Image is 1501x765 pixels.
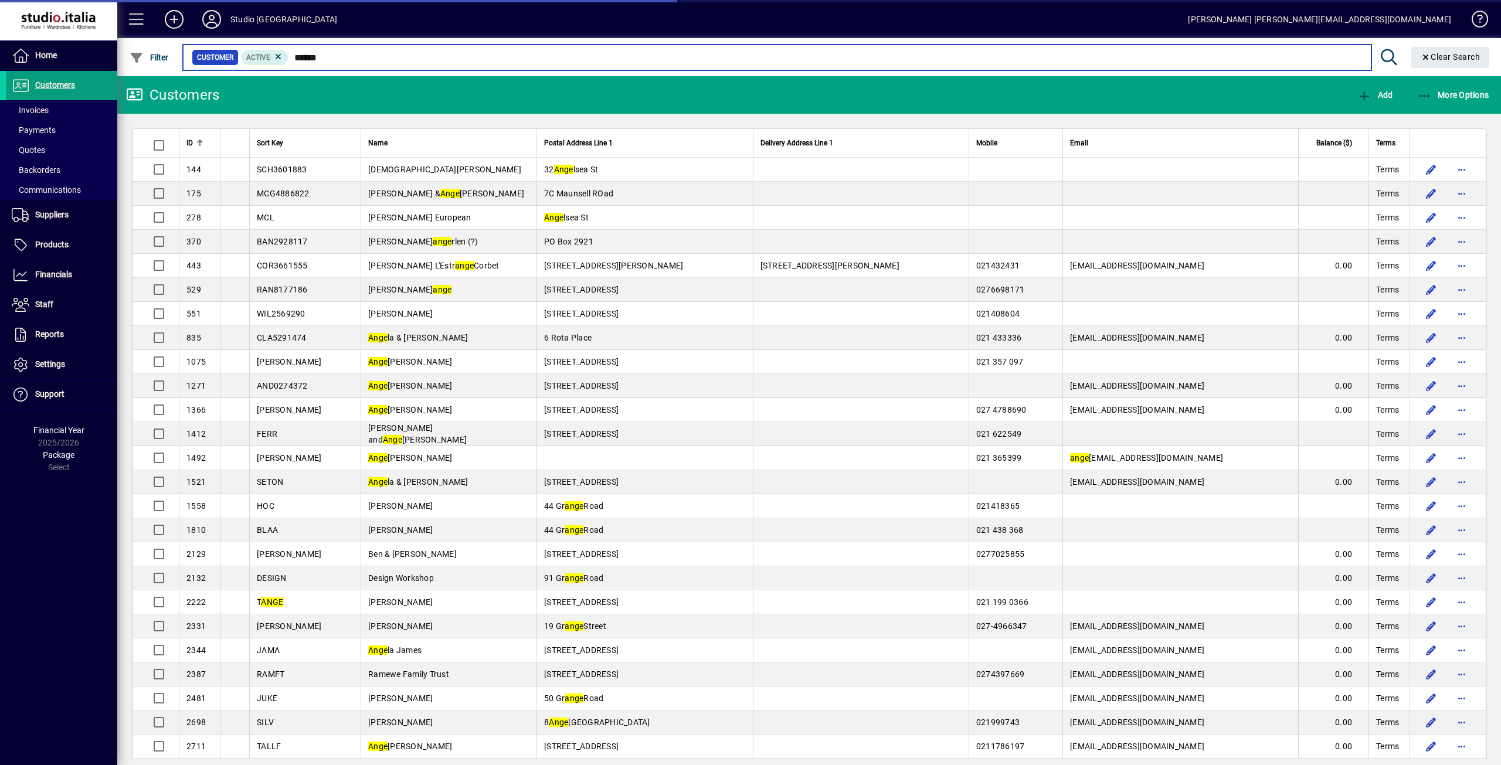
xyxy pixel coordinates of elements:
[12,165,60,175] span: Backorders
[1452,232,1471,251] button: More options
[35,270,72,279] span: Financials
[368,693,433,703] span: [PERSON_NAME]
[197,52,233,63] span: Customer
[544,213,563,222] em: Ange
[544,213,589,222] span: lsea St
[1452,328,1471,347] button: More options
[368,423,467,444] span: [PERSON_NAME] and [PERSON_NAME]
[1070,333,1204,342] span: [EMAIL_ADDRESS][DOMAIN_NAME]
[186,525,206,535] span: 1810
[257,237,308,246] span: BAN2928117
[554,165,573,174] em: Ange
[1463,2,1486,40] a: Knowledge Base
[257,742,281,751] span: TALLF
[1298,374,1368,398] td: 0.00
[976,285,1025,294] span: 0276698171
[126,86,219,104] div: Customers
[1411,47,1490,68] button: Clear
[544,429,619,438] span: [STREET_ADDRESS]
[1422,400,1441,419] button: Edit
[976,309,1020,318] span: 021408604
[1376,380,1399,392] span: Terms
[1452,617,1471,635] button: More options
[1376,452,1399,464] span: Terms
[257,213,274,222] span: MCL
[368,137,529,149] div: Name
[127,47,172,68] button: Filter
[976,137,1055,149] div: Mobile
[130,53,169,62] span: Filter
[242,50,288,65] mat-chip: Activation Status: Active
[565,501,583,511] em: ange
[6,320,117,349] a: Reports
[368,261,500,270] span: [PERSON_NAME] L'Estr Corbet
[1422,376,1441,395] button: Edit
[544,333,592,342] span: 6 Rota Place
[1070,137,1291,149] div: Email
[1422,352,1441,371] button: Edit
[6,120,117,140] a: Payments
[368,477,388,487] em: Ange
[544,405,619,414] span: [STREET_ADDRESS]
[186,189,201,198] span: 175
[1452,400,1471,419] button: More options
[186,429,206,438] span: 1412
[1422,737,1441,756] button: Edit
[1422,593,1441,611] button: Edit
[186,718,206,727] span: 2698
[1452,497,1471,515] button: More options
[1070,381,1204,390] span: [EMAIL_ADDRESS][DOMAIN_NAME]
[1354,84,1395,106] button: Add
[1452,256,1471,275] button: More options
[43,450,74,460] span: Package
[1070,405,1204,414] span: [EMAIL_ADDRESS][DOMAIN_NAME]
[368,549,457,559] span: Ben & [PERSON_NAME]
[1422,280,1441,299] button: Edit
[1452,352,1471,371] button: More options
[1422,521,1441,539] button: Edit
[368,333,468,342] span: la & [PERSON_NAME]
[368,501,433,511] span: [PERSON_NAME]
[976,137,997,149] span: Mobile
[1070,137,1088,149] span: Email
[976,549,1025,559] span: 0277025855
[1452,569,1471,587] button: More options
[186,621,206,631] span: 2331
[368,645,388,655] em: Ange
[186,261,201,270] span: 443
[1415,84,1492,106] button: More Options
[368,381,452,390] span: [PERSON_NAME]
[368,718,433,727] span: [PERSON_NAME]
[1422,617,1441,635] button: Edit
[544,137,613,149] span: Postal Address Line 1
[257,357,321,366] span: [PERSON_NAME]
[1357,90,1393,100] span: Add
[186,333,201,342] span: 835
[1298,638,1368,662] td: 0.00
[1422,569,1441,587] button: Edit
[12,106,49,115] span: Invoices
[1422,689,1441,708] button: Edit
[35,329,64,339] span: Reports
[257,525,278,535] span: BLAA
[257,309,305,318] span: WIL2569290
[549,718,568,727] em: Ange
[976,718,1020,727] span: 021999743
[565,573,583,583] em: ange
[1298,254,1368,278] td: 0.00
[1422,328,1441,347] button: Edit
[1376,164,1399,175] span: Terms
[544,742,619,751] span: [STREET_ADDRESS]
[186,405,206,414] span: 1366
[186,549,206,559] span: 2129
[35,50,57,60] span: Home
[246,53,270,62] span: Active
[35,240,69,249] span: Products
[1422,424,1441,443] button: Edit
[1070,453,1089,463] em: ange
[433,285,451,294] em: ange
[35,210,69,219] span: Suppliers
[1376,476,1399,488] span: Terms
[186,669,206,679] span: 2387
[544,597,619,607] span: [STREET_ADDRESS]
